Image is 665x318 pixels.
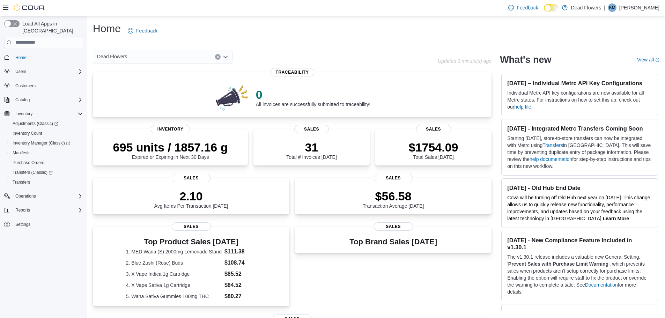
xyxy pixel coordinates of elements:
button: Reports [1,205,86,215]
a: Transfers (Classic) [10,168,56,177]
a: Transfers [542,142,563,148]
dt: 1. MED Wana (S) 2000mg Lemonade Stand [126,248,222,255]
span: Sales [172,222,211,231]
p: 0 [256,88,370,102]
span: Settings [15,222,30,227]
span: Purchase Orders [10,158,83,167]
a: Adjustments (Classic) [7,119,86,128]
button: Catalog [13,96,32,104]
h3: [DATE] – Individual Metrc API Key Configurations [507,80,652,87]
dd: $85.52 [224,270,256,278]
p: 2.10 [154,189,228,203]
span: Transfers (Classic) [10,168,83,177]
div: Expired or Expiring in Next 30 Days [113,140,228,160]
span: Inventory Manager (Classic) [13,140,70,146]
div: Total Sales [DATE] [409,140,458,160]
img: Cova [14,4,45,11]
h3: [DATE] - New Compliance Feature Included in v1.30.1 [507,237,652,251]
div: Total # Invoices [DATE] [286,140,337,160]
dd: $111.38 [224,247,256,256]
span: Cova will be turning off Old Hub next year on [DATE]. This change allows us to quickly release ne... [507,195,650,221]
span: Inventory Count [13,131,42,136]
span: Traceability [270,68,315,76]
p: Individual Metrc API key configurations are now available for all Metrc states. For instructions ... [507,89,652,110]
button: Transfers [7,177,86,187]
button: Inventory [13,110,35,118]
dt: 4. X Vape Sativa 1g Cartridge [126,282,222,289]
button: Customers [1,81,86,91]
span: Sales [416,125,451,133]
span: Home [13,53,83,62]
span: Manifests [13,150,30,156]
button: Home [1,52,86,62]
div: Transaction Average [DATE] [363,189,424,209]
a: Documentation [585,282,618,288]
p: $1754.09 [409,140,458,154]
a: Manifests [10,149,33,157]
a: Inventory Manager (Classic) [10,139,73,147]
p: The v1.30.1 release includes a valuable new General Setting, ' ', which prevents sales when produ... [507,253,652,295]
p: $56.58 [363,189,424,203]
span: Feedback [517,4,538,11]
span: Transfers [10,178,83,186]
span: Feedback [136,27,157,34]
a: Home [13,53,29,62]
span: Home [15,55,27,60]
a: help file [514,104,531,110]
dt: 5. Wana Sativa Gummies 100mg THC [126,293,222,300]
span: Transfers (Classic) [13,170,53,175]
button: Inventory Count [7,128,86,138]
button: Purchase Orders [7,158,86,168]
span: Reports [13,206,83,214]
div: All invoices are successfully submitted to traceability! [256,88,370,107]
dd: $84.52 [224,281,256,289]
a: Inventory Count [10,129,45,138]
nav: Complex example [4,50,83,248]
span: Manifests [10,149,83,157]
button: Inventory [1,109,86,119]
span: Inventory Manager (Classic) [10,139,83,147]
button: Operations [13,192,39,200]
span: Purchase Orders [13,160,44,165]
span: Load All Apps in [GEOGRAPHIC_DATA] [20,20,83,34]
dt: 2. Blue Zushi (Rose) Buds [126,259,222,266]
a: Transfers (Classic) [7,168,86,177]
span: Catalog [13,96,83,104]
span: Inventory [15,111,32,117]
dd: $80.27 [224,292,256,301]
p: 31 [286,140,337,154]
p: Starting [DATE], store-to-store transfers can now be integrated with Metrc using in [GEOGRAPHIC_D... [507,135,652,170]
p: | [604,3,605,12]
a: Purchase Orders [10,158,47,167]
h1: Home [93,22,121,36]
a: Settings [13,220,33,229]
p: Updated 3 minute(s) ago [438,58,492,64]
h3: [DATE] - Old Hub End Date [507,184,652,191]
a: Feedback [125,24,160,38]
h3: [DATE] - Integrated Metrc Transfers Coming Soon [507,125,652,132]
span: Inventory [13,110,83,118]
button: Clear input [215,54,221,60]
button: Open list of options [223,54,228,60]
a: Adjustments (Classic) [10,119,61,128]
span: Inventory [151,125,190,133]
span: Adjustments (Classic) [10,119,83,128]
div: Kelly Moore [608,3,616,12]
span: Catalog [15,97,30,103]
h3: Top Product Sales [DATE] [126,238,257,246]
dd: $108.74 [224,259,256,267]
button: Reports [13,206,33,214]
span: Reports [15,207,30,213]
span: Inventory Count [10,129,83,138]
a: View allExternal link [637,57,659,62]
h3: Top Brand Sales [DATE] [349,238,437,246]
p: Dead Flowers [571,3,601,12]
button: Settings [1,219,86,229]
button: Users [1,67,86,76]
strong: Prevent Sales with Purchase Limit Warning [508,261,608,267]
a: Feedback [505,1,541,15]
span: Operations [13,192,83,200]
span: Sales [294,125,329,133]
button: Operations [1,191,86,201]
